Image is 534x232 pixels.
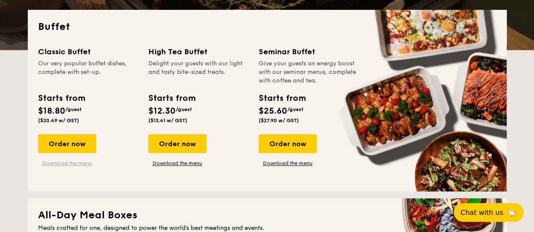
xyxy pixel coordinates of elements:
[454,203,524,222] button: Chat with us🦙
[176,106,192,112] span: /guest
[38,46,138,58] div: Classic Buffet
[507,208,517,217] span: 🦙
[65,106,82,112] span: /guest
[259,59,359,85] div: Give your guests an energy boost with our seminar menus, complete with coffee and tea.
[148,46,248,58] div: High Tea Buffet
[148,134,207,153] div: Order now
[259,92,305,105] div: Starts from
[148,92,195,105] div: Starts from
[38,209,496,222] h2: All-Day Meal Boxes
[259,134,317,153] div: Order now
[38,134,96,153] div: Order now
[259,117,299,123] span: ($27.90 w/ GST)
[38,59,138,85] div: Our very popular buffet dishes, complete with set-up.
[287,106,304,112] span: /guest
[259,106,287,116] span: $25.60
[148,117,187,123] span: ($13.41 w/ GST)
[259,160,317,167] a: Download the menu
[259,46,359,58] div: Seminar Buffet
[38,117,79,123] span: ($20.49 w/ GST)
[460,209,503,217] span: Chat with us
[148,160,207,167] a: Download the menu
[38,160,96,167] a: Download the menu
[148,59,248,85] div: Delight your guests with our light and tasty bite-sized treats.
[38,20,496,34] h2: Buffet
[148,106,176,116] span: $12.30
[38,106,65,116] span: $18.80
[38,92,85,105] div: Starts from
